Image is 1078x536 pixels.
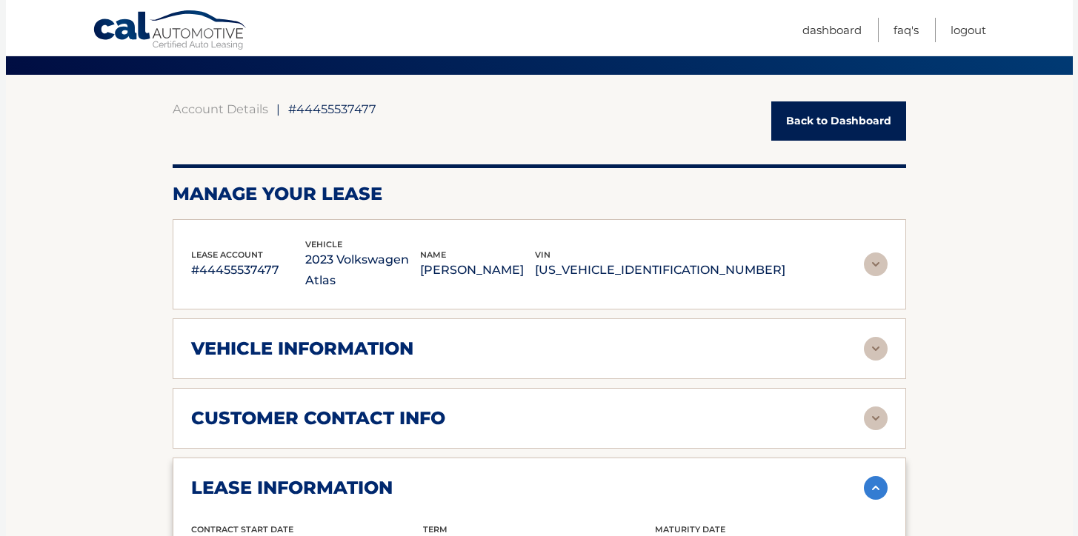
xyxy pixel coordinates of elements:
[420,260,535,281] p: [PERSON_NAME]
[93,10,248,53] a: Cal Automotive
[655,524,725,535] span: Maturity Date
[864,406,888,430] img: accordion-rest.svg
[535,249,550,260] span: vin
[802,18,862,42] a: Dashboard
[191,407,445,429] h2: customer contact info
[173,183,906,205] h2: Manage Your Lease
[420,249,446,260] span: name
[535,260,785,281] p: [US_VEHICLE_IDENTIFICATION_NUMBER]
[191,249,263,260] span: lease account
[276,101,280,116] span: |
[305,249,420,291] p: 2023 Volkswagen Atlas
[864,252,888,276] img: accordion-rest.svg
[191,477,393,499] h2: lease information
[864,337,888,361] img: accordion-rest.svg
[423,524,447,535] span: Term
[894,18,919,42] a: FAQ's
[191,338,413,360] h2: vehicle information
[288,101,376,116] span: #44455537477
[191,524,293,535] span: Contract Start Date
[173,101,268,116] a: Account Details
[771,101,906,141] a: Back to Dashboard
[191,260,306,281] p: #44455537477
[864,476,888,500] img: accordion-active.svg
[951,18,986,42] a: Logout
[305,239,342,249] span: vehicle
